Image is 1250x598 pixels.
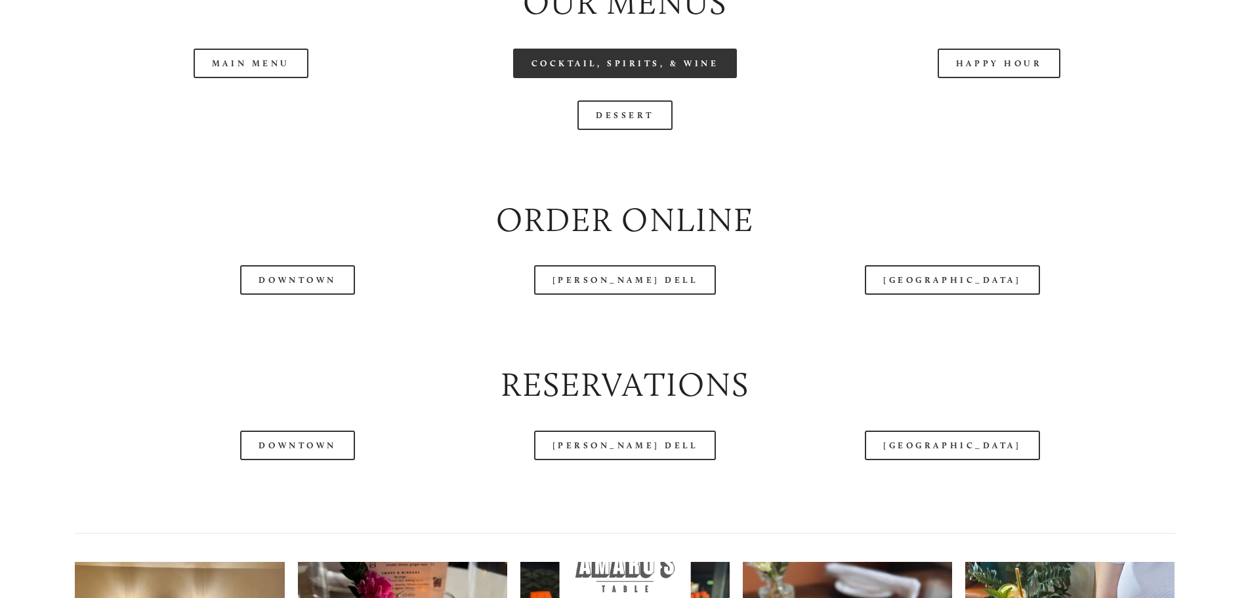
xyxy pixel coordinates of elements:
a: [GEOGRAPHIC_DATA] [865,265,1039,295]
h2: Order Online [75,197,1175,244]
a: [PERSON_NAME] Dell [534,431,717,460]
h2: Reservations [75,362,1175,408]
a: Dessert [577,100,673,130]
a: [GEOGRAPHIC_DATA] [865,431,1039,460]
a: Downtown [240,265,354,295]
a: Downtown [240,431,354,460]
a: [PERSON_NAME] Dell [534,265,717,295]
